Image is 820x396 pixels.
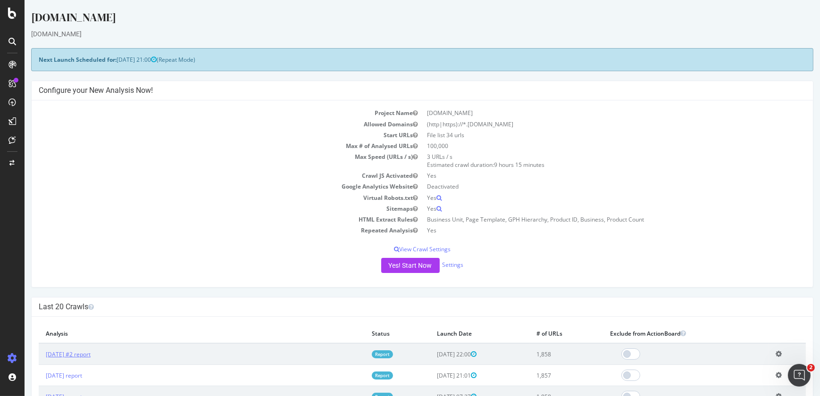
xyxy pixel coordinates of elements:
[405,324,505,343] th: Launch Date
[357,258,415,273] button: Yes! Start Now
[398,225,781,236] td: Yes
[398,119,781,130] td: (http|https)://*.[DOMAIN_NAME]
[21,350,66,358] a: [DATE] #2 report
[7,9,789,29] div: [DOMAIN_NAME]
[7,48,789,71] div: (Repeat Mode)
[347,371,368,379] a: Report
[578,324,744,343] th: Exclude from ActionBoard
[398,151,781,170] td: 3 URLs / s Estimated crawl duration:
[14,225,398,236] td: Repeated Analysis
[14,203,398,214] td: Sitemaps
[469,161,520,169] span: 9 hours 15 minutes
[398,170,781,181] td: Yes
[14,302,781,312] h4: Last 20 Crawls
[412,350,452,358] span: [DATE] 22:00
[412,371,452,379] span: [DATE] 21:01
[505,324,578,343] th: # of URLs
[398,130,781,140] td: File list 34 urls
[14,170,398,181] td: Crawl JS Activated
[14,119,398,130] td: Allowed Domains
[21,371,58,379] a: [DATE] report
[14,324,340,343] th: Analysis
[398,140,781,151] td: 100,000
[14,107,398,118] td: Project Name
[398,107,781,118] td: [DOMAIN_NAME]
[14,181,398,192] td: Google Analytics Website
[14,245,781,253] p: View Crawl Settings
[14,140,398,151] td: Max # of Analysed URLs
[14,130,398,140] td: Start URLs
[807,364,815,371] span: 2
[340,324,405,343] th: Status
[92,56,132,64] span: [DATE] 21:00
[14,214,398,225] td: HTML Extract Rules
[7,29,789,39] div: [DOMAIN_NAME]
[398,214,781,225] td: Business Unit, Page Template, GPH Hierarchy, Product ID, Business, Product Count
[14,192,398,203] td: Virtual Robots.txt
[418,261,439,269] a: Settings
[398,192,781,203] td: Yes
[505,365,578,386] td: 1,857
[14,86,781,95] h4: Configure your New Analysis Now!
[347,350,368,358] a: Report
[788,364,811,387] iframe: Intercom live chat
[14,151,398,170] td: Max Speed (URLs / s)
[398,181,781,192] td: Deactivated
[398,203,781,214] td: Yes
[505,343,578,365] td: 1,858
[14,56,92,64] strong: Next Launch Scheduled for:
